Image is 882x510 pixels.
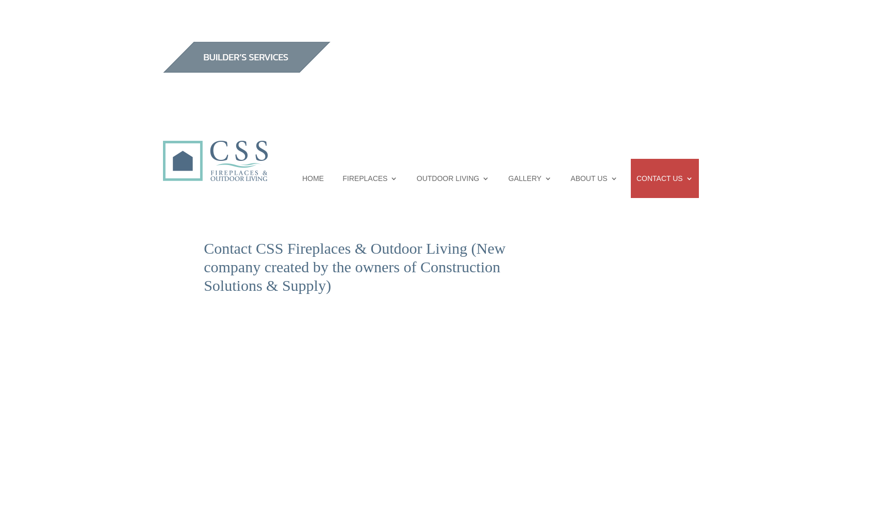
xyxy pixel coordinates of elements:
a: OUTDOOR LIVING [417,159,489,198]
img: CSS Fireplaces & Outdoor Living (Formerly Construction Solutions & Supply)- Jacksonville Ormond B... [162,112,268,187]
a: CONTACT US [636,159,693,198]
a: GALLERY [509,159,552,198]
img: builders_btn [162,42,331,73]
a: ABOUT US [570,159,617,198]
a: FIREPLACES [342,159,398,198]
h2: Contact CSS Fireplaces & Outdoor Living (New company created by the owners of Construction Soluti... [204,239,535,300]
a: builder services construction supply [162,65,331,75]
a: HOME [302,159,324,198]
